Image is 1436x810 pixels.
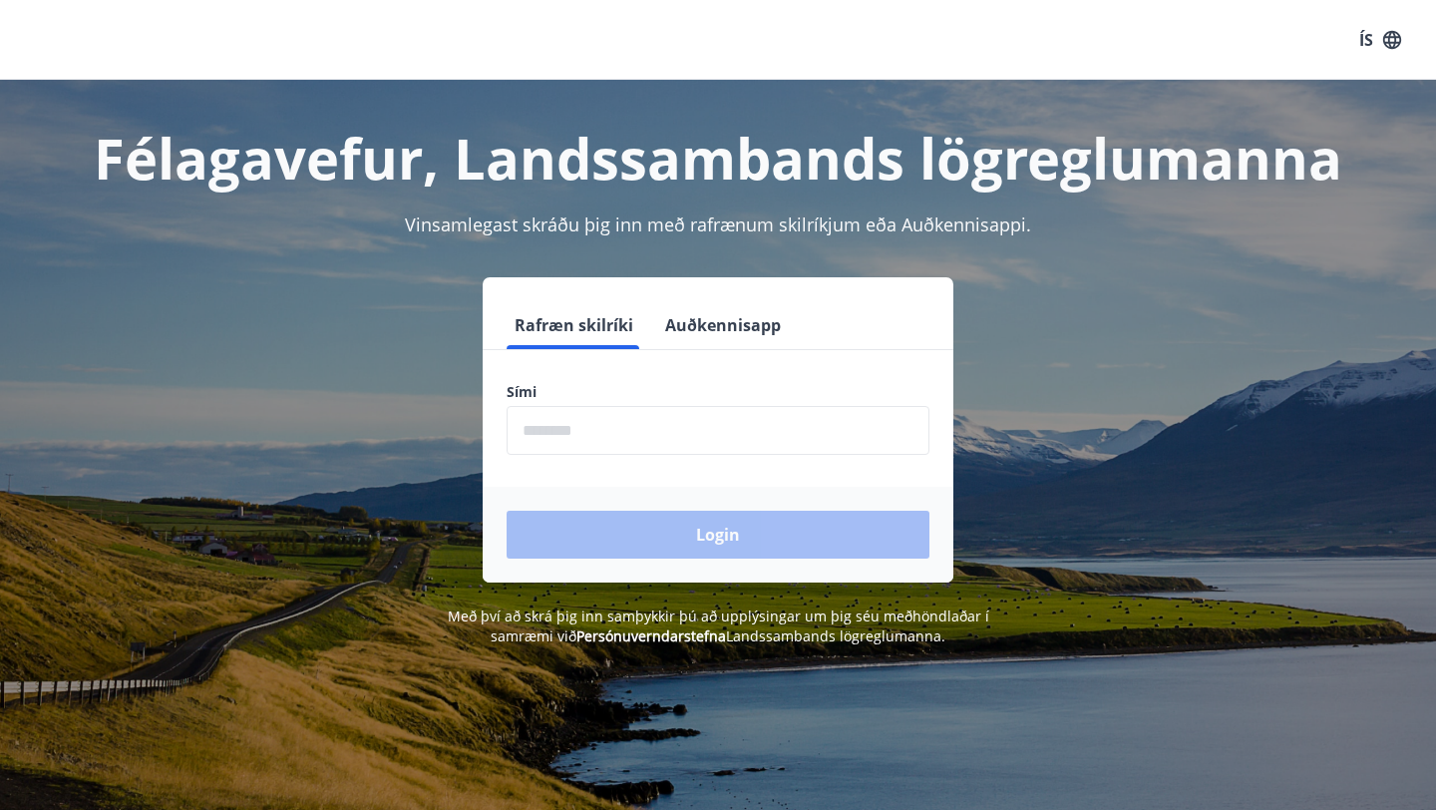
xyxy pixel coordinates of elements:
[507,301,641,349] button: Rafræn skilríki
[576,626,726,645] a: Persónuverndarstefna
[1348,22,1412,58] button: ÍS
[448,607,989,645] span: Með því að skrá þig inn samþykkir þú að upplýsingar um þig séu meðhöndlaðar í samræmi við Landssa...
[657,301,789,349] button: Auðkennisapp
[24,120,1412,196] h1: Félagavefur, Landssambands lögreglumanna
[507,382,929,402] label: Sími
[405,212,1031,236] span: Vinsamlegast skráðu þig inn með rafrænum skilríkjum eða Auðkennisappi.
